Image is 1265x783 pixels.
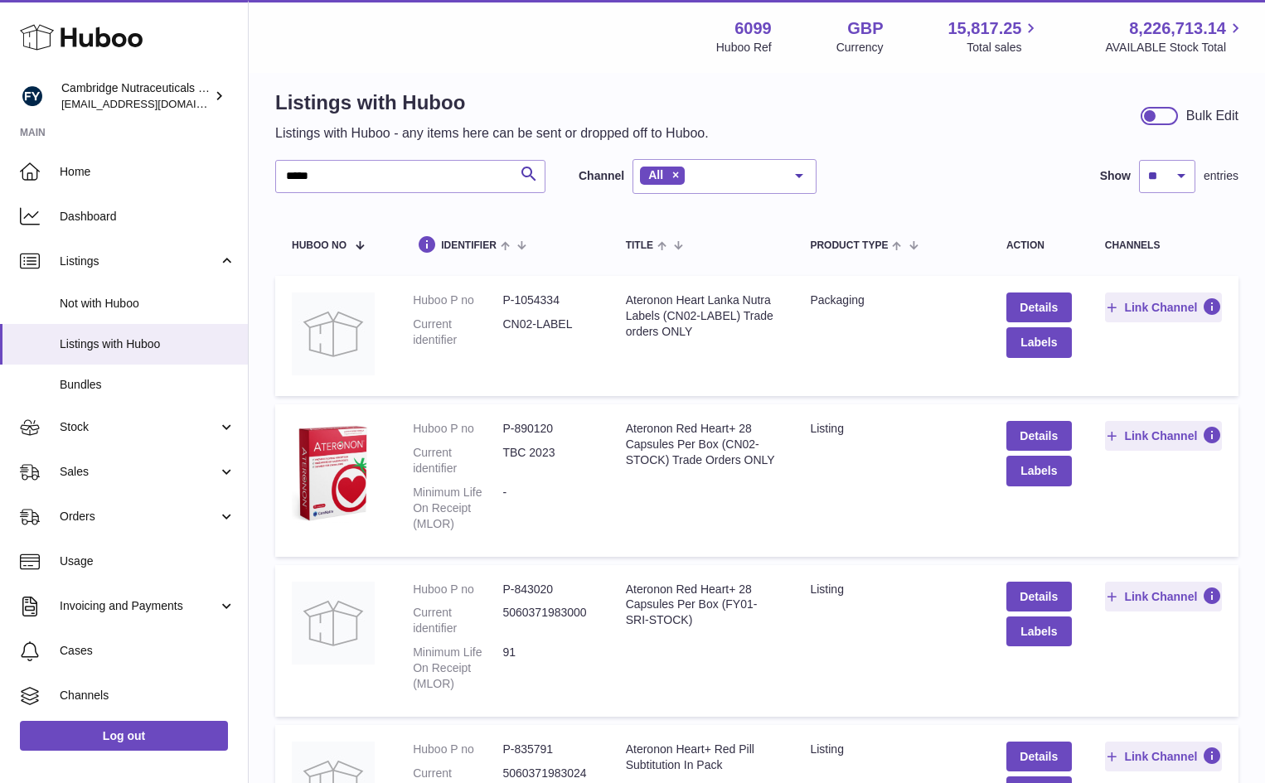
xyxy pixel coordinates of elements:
label: Channel [579,168,624,184]
span: Link Channel [1124,428,1197,443]
span: Listings with Huboo [60,336,235,352]
a: Log out [20,721,228,751]
button: Labels [1006,327,1072,357]
span: Orders [60,509,218,524]
dt: Huboo P no [413,421,502,437]
a: Details [1006,292,1072,322]
dd: CN02-LABEL [502,317,592,348]
a: 8,226,713.14 AVAILABLE Stock Total [1105,17,1245,56]
span: Link Channel [1124,589,1197,604]
strong: 6099 [734,17,772,40]
button: Labels [1006,456,1072,486]
dt: Huboo P no [413,582,502,597]
p: Listings with Huboo - any items here can be sent or dropped off to Huboo. [275,124,709,143]
div: action [1006,240,1072,251]
button: Link Channel [1105,421,1222,451]
label: Show [1100,168,1131,184]
dt: Huboo P no [413,742,502,757]
button: Link Channel [1105,582,1222,611]
span: Cases [60,643,235,659]
dd: P-835791 [502,742,592,757]
h1: Listings with Huboo [275,89,709,116]
span: Channels [60,688,235,703]
dd: TBC 2023 [502,445,592,476]
dd: 91 [502,645,592,692]
dt: Current identifier [413,445,502,476]
dt: Minimum Life On Receipt (MLOR) [413,645,502,692]
div: Ateronon Red Heart+ 28 Capsules Per Box (CN02-STOCK) Trade Orders ONLY [626,421,778,468]
span: Product Type [810,240,888,251]
div: listing [810,421,972,437]
span: title [626,240,653,251]
dd: P-890120 [502,421,592,437]
span: Dashboard [60,209,235,225]
button: Link Channel [1105,292,1222,322]
span: Total sales [967,40,1040,56]
span: All [648,168,663,181]
span: Invoicing and Payments [60,598,218,614]
dd: 5060371983000 [502,605,592,636]
button: Labels [1006,616,1072,646]
div: channels [1105,240,1222,251]
span: Not with Huboo [60,296,235,312]
strong: GBP [847,17,883,40]
div: Huboo Ref [716,40,772,56]
div: listing [810,582,972,597]
img: Ateronon Red Heart+ 28 Capsules Per Box (CN02-STOCK) Trade Orders ONLY [292,421,375,523]
span: Huboo no [292,240,347,251]
div: packaging [810,292,972,308]
img: Ateronon Red Heart+ 28 Capsules Per Box (FY01-SRI-STOCK) [292,582,375,665]
a: Details [1006,742,1072,771]
span: Bundles [60,377,235,393]
span: 15,817.25 [948,17,1021,40]
dd: P-843020 [502,582,592,597]
div: Cambridge Nutraceuticals Ltd [61,80,211,112]
dt: Current identifier [413,605,502,636]
span: AVAILABLE Stock Total [1105,40,1245,56]
span: Link Channel [1124,749,1197,764]
div: Currency [836,40,884,56]
dd: P-1054334 [502,292,592,308]
span: Sales [60,464,218,480]
span: identifier [441,240,497,251]
span: Home [60,164,235,180]
span: [EMAIL_ADDRESS][DOMAIN_NAME] [61,97,244,110]
button: Link Channel [1105,742,1222,771]
span: Listings [60,254,218,269]
a: Details [1006,421,1072,451]
dt: Minimum Life On Receipt (MLOR) [413,485,502,532]
span: Link Channel [1124,300,1197,315]
img: Ateronon Heart Lanka Nutra Labels (CN02-LABEL) Trade orders ONLY [292,292,375,375]
div: Ateronon Red Heart+ 28 Capsules Per Box (FY01-SRI-STOCK) [626,582,778,629]
span: entries [1204,168,1238,184]
div: Ateronon Heart Lanka Nutra Labels (CN02-LABEL) Trade orders ONLY [626,292,778,340]
a: 15,817.25 Total sales [948,17,1040,56]
span: Stock [60,419,218,435]
span: 8,226,713.14 [1129,17,1226,40]
img: huboo@camnutra.com [20,84,45,109]
div: Bulk Edit [1186,107,1238,125]
div: listing [810,742,972,757]
dt: Current identifier [413,317,502,348]
dd: - [502,485,592,532]
span: Usage [60,553,235,569]
dt: Huboo P no [413,292,502,308]
div: Ateronon Heart+ Red Pill Subtitution In Pack [626,742,778,773]
a: Details [1006,582,1072,611]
